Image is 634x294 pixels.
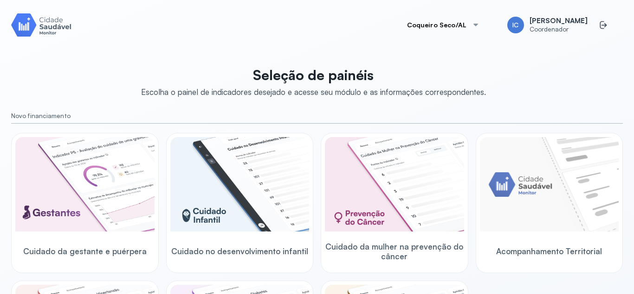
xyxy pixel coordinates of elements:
span: Cuidado da gestante e puérpera [23,246,147,256]
small: Novo financiamento [11,112,623,120]
span: [PERSON_NAME] [530,17,588,25]
img: Logotipo do produto Monitor [11,12,71,38]
span: Acompanhamento Territorial [496,246,602,256]
span: Coordenador [530,25,588,33]
button: Coqueiro Seco/AL [396,16,491,34]
div: Escolha o painel de indicadores desejado e acesse seu módulo e as informações correspondentes. [141,87,486,97]
span: Cuidado no desenvolvimento infantil [171,246,308,256]
span: IC [512,21,518,29]
span: Cuidado da mulher na prevenção do câncer [325,242,464,262]
p: Seleção de painéis [141,67,486,83]
img: placeholder-module-ilustration.png [480,137,619,231]
img: pregnants.png [15,137,155,231]
img: child-development.png [170,137,310,231]
img: woman-cancer-prevention-care.png [325,137,464,231]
